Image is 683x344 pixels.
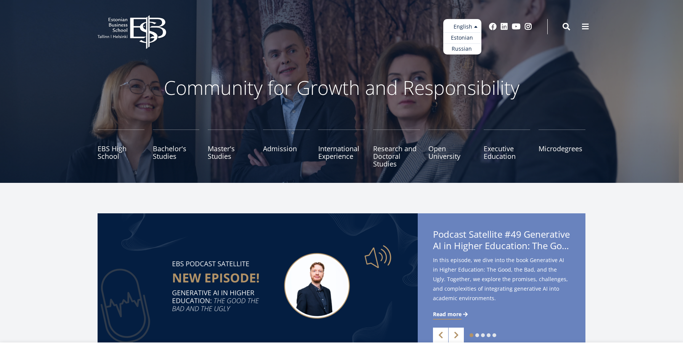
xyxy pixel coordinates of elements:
[449,328,464,343] a: Next
[481,333,485,337] a: 3
[433,310,469,318] a: Read more
[263,130,310,168] a: Admission
[475,333,479,337] a: 2
[433,240,570,251] span: AI in Higher Education: The Good, the Bad, and the Ugly
[318,130,365,168] a: International Experience
[492,333,496,337] a: 5
[208,130,255,168] a: Master's Studies
[470,333,473,337] a: 1
[484,130,531,168] a: Executive Education
[433,255,570,303] span: In this episode, we dive into the book Generative AI in Higher Education: The Good, the Bad, and ...
[443,43,481,54] a: Russian
[487,333,491,337] a: 4
[98,130,144,168] a: EBS High School
[443,32,481,43] a: Estonian
[139,76,544,99] p: Community for Growth and Responsibility
[153,130,200,168] a: Bachelor's Studies
[539,130,585,168] a: Microdegrees
[512,23,521,30] a: Youtube
[524,23,532,30] a: Instagram
[489,23,497,30] a: Facebook
[433,328,448,343] a: Previous
[428,130,475,168] a: Open University
[500,23,508,30] a: Linkedin
[433,229,570,254] span: Podcast Satellite #49 Generative
[373,130,420,168] a: Research and Doctoral Studies
[433,310,462,318] span: Read more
